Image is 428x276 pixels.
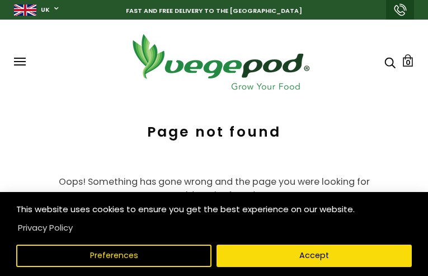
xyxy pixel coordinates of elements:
[41,156,388,269] div: Oops! Something has gone wrong and the page you were looking for could not be found !
[41,5,50,15] a: UK
[16,218,74,238] a: Privacy Policy (opens in a new tab)
[123,31,318,93] img: Vegepod
[384,56,396,68] a: Search
[402,54,414,67] a: Cart
[217,245,412,267] button: Accept
[406,57,411,68] span: 0
[14,124,414,141] h1: Page not found
[14,4,36,16] img: gb_large.png
[16,203,355,215] span: This website uses cookies to ensure you get the best experience on our website.
[16,245,211,267] button: Preferences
